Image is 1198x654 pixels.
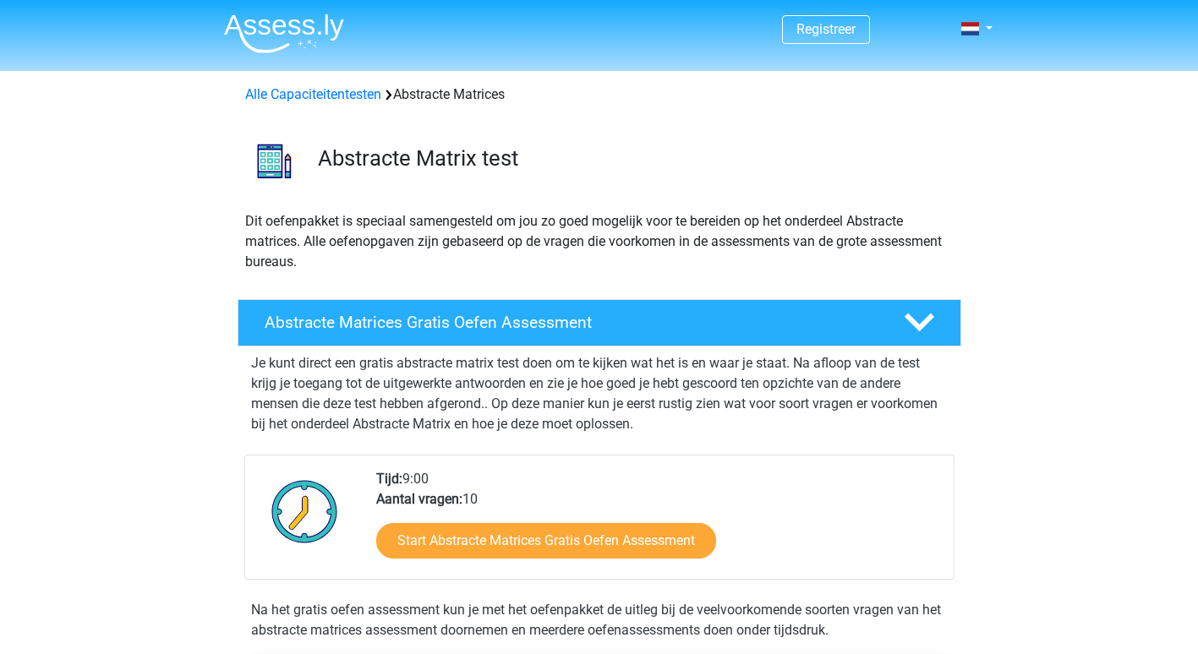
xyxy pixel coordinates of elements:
img: Assessly [224,14,344,53]
img: abstracte matrices [238,125,310,197]
div: Na het gratis oefen assessment kun je met het oefenpakket de uitleg bij de veelvoorkomende soorte... [244,600,955,640]
a: Registreer [796,21,856,37]
h3: Abstracte Matrix test [318,145,948,172]
div: 9:00 10 [364,469,953,579]
h4: Abstracte Matrices Gratis Oefen Assessment [265,313,877,332]
p: Je kunt direct een gratis abstracte matrix test doen om te kijken wat het is en waar je staat. Na... [251,353,948,434]
div: Abstracte Matrices [238,84,960,105]
p: Dit oefenpakket is speciaal samengesteld om jou zo goed mogelijk voor te bereiden op het onderdee... [245,211,954,272]
a: Abstracte Matrices Gratis Oefen Assessment [231,299,968,346]
b: Tijd: [376,471,402,487]
b: Aantal vragen: [376,491,462,507]
a: Alle Capaciteitentesten [245,86,381,102]
img: Klok [262,469,347,553]
a: Start Abstracte Matrices Gratis Oefen Assessment [376,523,716,559]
